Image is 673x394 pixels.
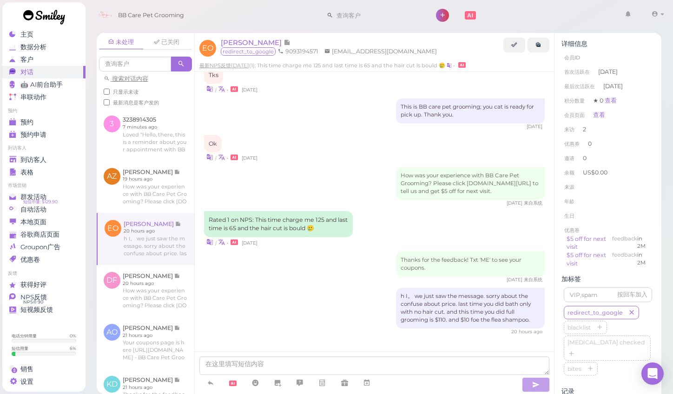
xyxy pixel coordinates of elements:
[204,211,353,237] div: Rated 1 on NPS: This time charge me 125 and last time is 65 and the hair cut is bould 🥲
[20,378,33,386] span: 设置
[204,84,545,94] div: •
[637,251,649,268] div: 到期于2025-11-01 11:59pm
[12,333,37,339] div: 电话分钟用量
[99,57,171,71] input: 查询客户
[20,93,46,101] span: 串联动作
[104,99,110,105] input: 最新消息是客户发的
[20,231,59,239] span: 谷歌商店页面
[527,123,542,129] span: 09/05/2025 04:53pm
[564,97,585,104] span: 积分数量
[2,253,86,266] a: 优惠卷
[104,75,148,82] a: 搜索对话内容
[20,243,60,251] span: Groupon广告
[20,43,46,51] span: 数据分析
[561,40,654,48] div: 详细信息
[564,54,580,61] span: 会员ID
[564,141,580,147] span: 优惠券
[564,287,652,302] input: VIP,spam
[113,89,139,95] span: 只显示未读
[242,240,257,246] span: 09/05/2025 07:17pm
[507,277,524,283] span: 09/05/2025 07:17pm
[20,218,46,226] span: 本地页面
[204,237,545,247] div: •
[2,116,86,129] a: 预约
[453,60,468,69] div: •
[20,31,33,39] span: 主页
[2,228,86,241] a: 谷歌商店页面
[145,35,189,49] a: 已关闭
[2,191,86,203] a: 群发活动 短信币量: $129.90
[242,87,257,93] span: 09/05/2025 02:59pm
[2,108,86,114] li: 预约
[20,81,63,89] span: 🤖 AI前台助手
[23,198,58,206] span: 短信币量: $129.90
[118,2,184,28] span: BB Care Pet Grooming
[2,203,86,216] a: 自动活动
[2,216,86,228] a: 本地页面
[396,98,545,123] div: This is BB care pet grooming; you cat is ready for pick up. Thank you.
[333,8,423,23] input: 查询客户
[20,193,46,201] span: 群发活动
[564,213,574,219] span: 生日
[561,151,654,166] li: 0
[221,47,276,56] span: redirect_to_google
[276,47,321,56] li: 9093194571
[215,87,217,93] i: |
[284,38,290,47] span: 记录
[564,69,590,75] span: 首次活跃在
[12,345,28,351] div: 短信用量
[20,281,46,289] span: 获得好评
[598,68,618,76] span: [DATE]
[2,241,86,253] a: Groupon广告
[2,182,86,189] li: 市场营销
[204,135,222,153] div: Ok
[20,206,46,213] span: 自动活动
[215,155,217,161] i: |
[564,155,574,161] span: 邀请
[2,270,86,277] li: 反馈
[20,168,33,176] span: 表格
[603,82,623,90] span: [DATE]
[199,40,216,57] span: EO
[2,363,86,375] a: 销售
[215,240,217,246] i: |
[20,156,46,164] span: 到访客人
[199,62,249,69] u: 最新NPS反馈[DATE]
[20,256,40,264] span: 优惠卷
[2,304,86,316] a: 短视频反馈
[221,38,290,47] a: [PERSON_NAME]
[23,298,43,306] span: NPS® 90
[2,291,86,304] a: NPS反馈 NPS® 90
[564,184,574,190] span: 来源
[2,53,86,66] a: 客户
[20,56,33,64] span: 客户
[2,375,86,388] a: 设置
[396,288,545,329] div: h I。 we just saw the message. sorry about the confuse about price. last time you did bath only wi...
[104,89,110,95] input: 只显示未读
[564,227,580,233] span: 优惠卷
[637,235,649,252] div: 到期于2025-11-04 11:59pm
[564,126,574,133] span: 来访
[564,198,574,205] span: 年龄
[617,291,647,299] div: 按回车加入
[583,169,607,176] span: US$0.00
[2,78,86,91] a: 🤖 AI前台助手
[524,200,542,206] span: 来自系统
[20,365,33,373] span: 销售
[20,68,33,76] span: 对话
[564,83,595,90] span: 最后次活跃在
[564,169,576,176] span: 余额
[20,306,53,314] span: 短视频反馈
[2,166,86,179] a: 表格
[593,97,617,104] span: ★ 0
[99,35,144,50] a: 未处理
[20,131,46,139] span: 预约申请
[396,167,545,200] div: How was your experience with BB Care Pet Grooming? Please click [DOMAIN_NAME][URL] to tell us and...
[221,38,284,47] span: [PERSON_NAME]
[322,47,439,56] li: [EMAIL_ADDRESS][DOMAIN_NAME]
[199,60,550,71] div: (1): This time charge me 125 and last time is 65 and the hair cut is bould 🥲
[593,111,605,118] a: 查看
[605,97,617,104] a: 查看
[2,91,86,103] a: 串联动作
[566,324,593,331] span: blacklist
